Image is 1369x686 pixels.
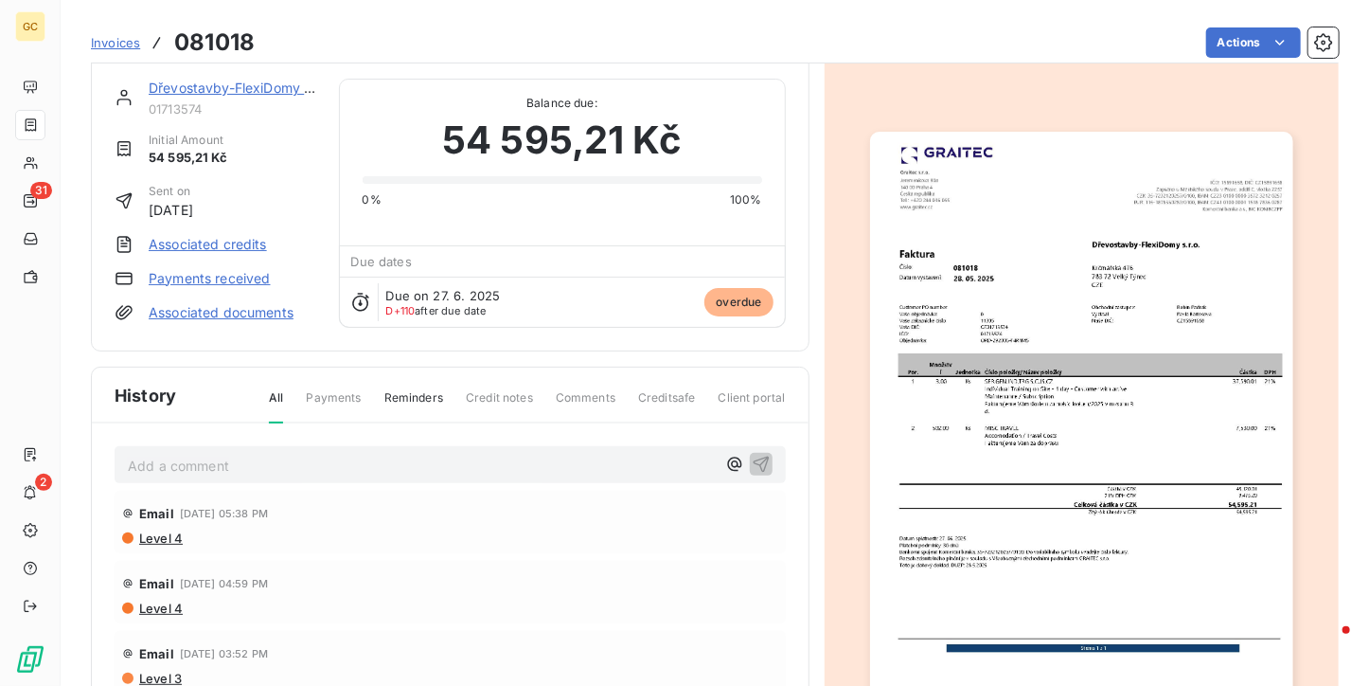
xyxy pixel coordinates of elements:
span: 31 [30,182,52,199]
a: Associated credits [149,235,267,254]
span: History [115,383,176,408]
a: Invoices [91,33,140,52]
a: Associated documents [149,303,293,322]
span: [DATE] 03:52 PM [180,648,268,659]
span: Email [139,506,174,521]
span: Due on 27. 6. 2025 [386,288,501,303]
span: Payments [306,389,361,422]
span: Balance due: [363,95,762,112]
span: [DATE] 05:38 PM [180,508,268,519]
span: 0% [363,191,382,208]
div: GC [15,11,45,42]
span: Email [139,576,174,591]
a: Dřevostavby-FlexiDomy s.r.o. [149,80,334,96]
span: Initial Amount [149,132,227,149]
span: Creditsafe [638,389,696,422]
span: [DATE] [149,200,193,220]
img: Logo LeanPay [15,644,45,675]
span: Level 4 [137,531,183,546]
span: Credit notes [466,389,533,422]
span: Reminders [384,389,443,422]
span: Client portal [719,389,786,422]
span: [DATE] 04:59 PM [180,578,268,589]
span: overdue [704,288,773,316]
span: Invoices [91,35,140,50]
span: 54 595,21 Kč [149,149,227,168]
a: Payments received [149,269,271,288]
button: Actions [1206,27,1301,58]
span: after due date [386,305,487,316]
span: Sent on [149,183,193,200]
span: Email [139,646,174,661]
span: Due dates [351,254,412,269]
h3: 081018 [174,26,255,60]
span: 100% [730,191,762,208]
span: All [269,389,283,424]
span: Level 4 [137,601,183,616]
span: 2 [35,474,52,491]
span: 54 595,21 Kč [442,112,682,169]
span: Comments [556,389,615,422]
span: 01713574 [149,101,316,117]
span: Level 3 [137,671,182,686]
span: D+110 [386,304,416,317]
iframe: Intercom live chat [1305,622,1350,667]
